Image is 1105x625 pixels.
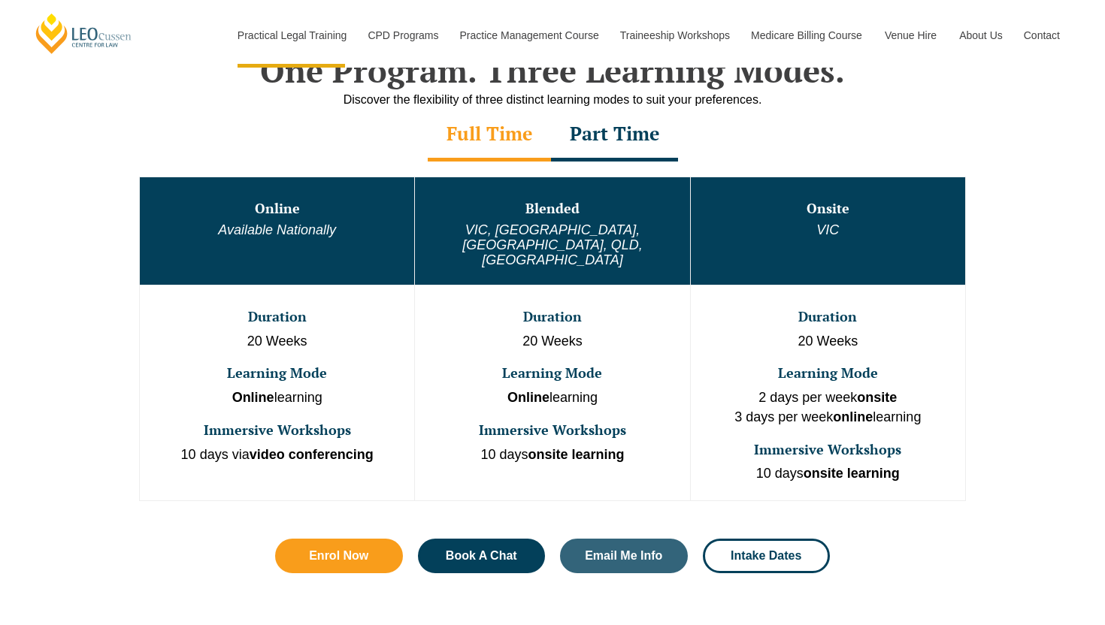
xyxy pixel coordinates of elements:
[703,539,831,573] a: Intake Dates
[692,366,964,381] h3: Learning Mode
[692,309,964,325] h3: Duration
[609,3,740,68] a: Traineeship Workshops
[507,390,549,405] strong: Online
[218,222,336,237] em: Available Nationally
[309,550,368,562] span: Enrol Now
[418,539,546,573] a: Book A Chat
[692,332,964,352] p: 20 Weeks
[1013,3,1071,68] a: Contact
[275,539,403,573] a: Enrol Now
[416,332,688,352] p: 20 Weeks
[141,366,413,381] h3: Learning Mode
[416,445,688,465] p: 10 days
[692,388,964,427] p: 2 days per week 3 days per week learning
[124,90,981,109] div: Discover the flexibility of three distinct learning modes to suit your preferences.
[462,222,642,267] em: VIC, [GEOGRAPHIC_DATA], [GEOGRAPHIC_DATA], QLD, [GEOGRAPHIC_DATA]
[528,447,625,462] strong: onsite learning
[416,388,688,408] p: learning
[692,201,964,216] h3: Onsite
[416,309,688,325] h3: Duration
[692,442,964,457] h3: Immersive Workshops
[416,201,688,216] h3: Blended
[428,109,551,162] div: Full Time
[449,3,609,68] a: Practice Management Course
[232,390,274,405] strong: Online
[141,309,413,325] h3: Duration
[816,222,839,237] em: VIC
[731,550,801,562] span: Intake Dates
[141,201,413,216] h3: Online
[416,423,688,438] h3: Immersive Workshops
[692,464,964,484] p: 10 days
[141,388,413,408] p: learning
[356,3,448,68] a: CPD Programs
[857,390,897,405] strong: onsite
[141,423,413,438] h3: Immersive Workshops
[141,445,413,465] p: 10 days via
[446,550,517,562] span: Book A Chat
[141,332,413,352] p: 20 Weeks
[740,3,873,68] a: Medicare Billing Course
[250,447,374,462] strong: video conferencing
[34,12,134,55] a: [PERSON_NAME] Centre for Law
[560,539,688,573] a: Email Me Info
[585,550,662,562] span: Email Me Info
[873,3,948,68] a: Venue Hire
[416,366,688,381] h3: Learning Mode
[226,3,357,68] a: Practical Legal Training
[124,52,981,89] h2: One Program. Three Learning Modes.
[948,3,1013,68] a: About Us
[551,109,678,162] div: Part Time
[804,466,900,481] strong: onsite learning
[833,409,873,424] strong: online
